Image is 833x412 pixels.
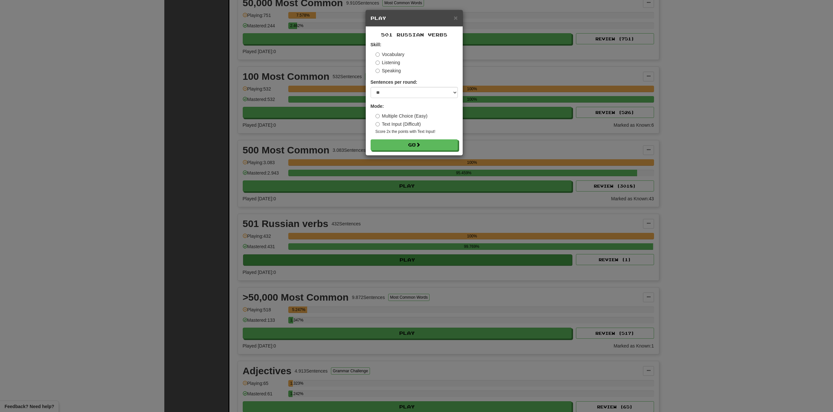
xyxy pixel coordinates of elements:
[371,15,458,21] h5: Play
[371,79,417,85] label: Sentences per round:
[371,42,381,47] strong: Skill:
[371,104,384,109] strong: Mode:
[371,139,458,150] button: Go
[376,52,380,57] input: Vocabulary
[376,51,404,58] label: Vocabulary
[376,59,400,66] label: Listening
[376,121,421,127] label: Text Input (Difficult)
[376,113,428,119] label: Multiple Choice (Easy)
[454,14,457,21] span: ×
[376,61,380,65] input: Listening
[381,32,447,37] span: 501 Russian verbs
[376,69,380,73] input: Speaking
[376,67,401,74] label: Speaking
[376,129,458,135] small: Score 2x the points with Text Input !
[376,122,380,126] input: Text Input (Difficult)
[454,14,457,21] button: Close
[376,114,380,118] input: Multiple Choice (Easy)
